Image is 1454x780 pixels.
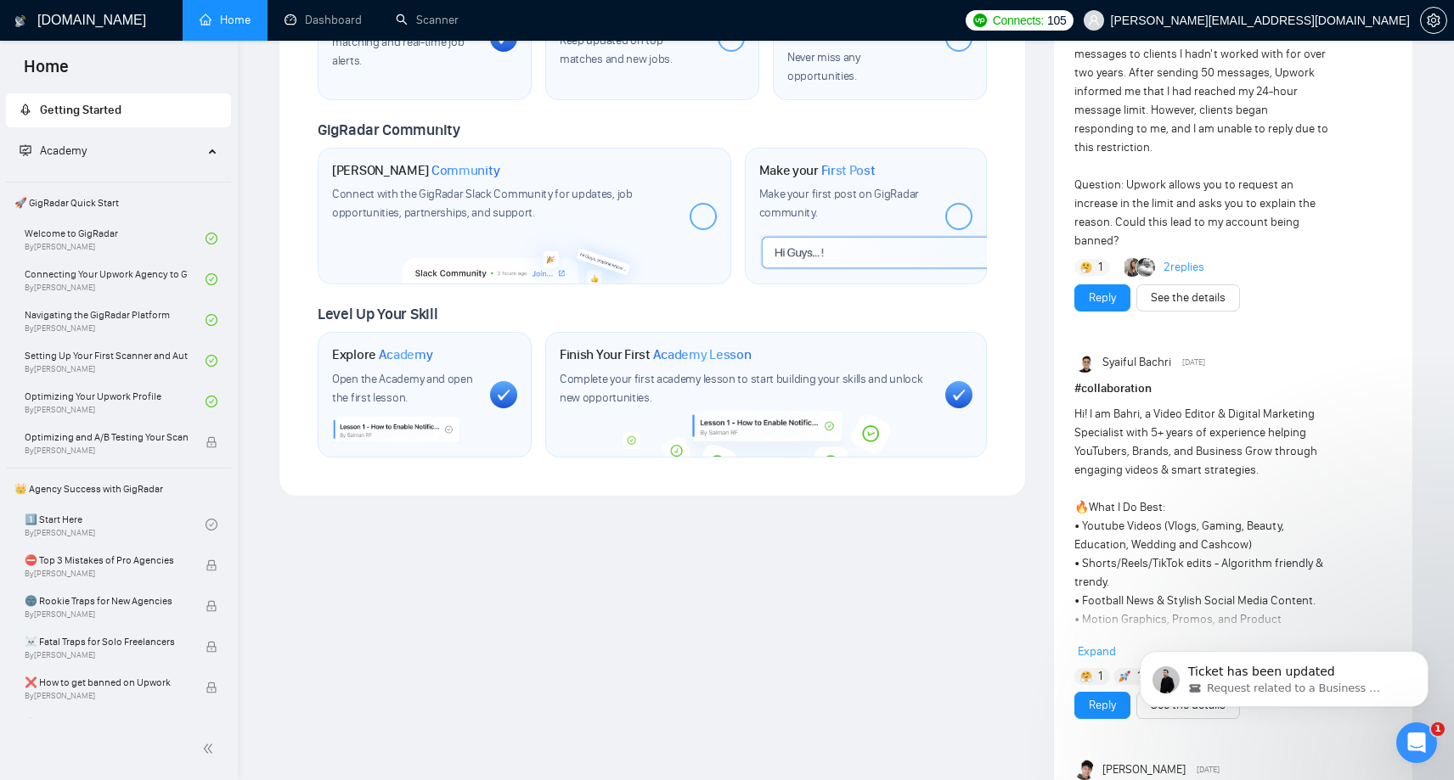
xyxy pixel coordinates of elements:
[560,346,751,363] h1: Finish Your First
[332,346,433,363] h1: Explore
[25,506,206,543] a: 1️⃣ Start HereBy[PERSON_NAME]
[431,162,500,179] span: Community
[206,396,217,407] span: check-circle
[1047,11,1066,30] span: 105
[1431,722,1445,736] span: 1
[1114,615,1454,734] iframe: Intercom notifications message
[1421,14,1446,27] span: setting
[20,143,87,158] span: Academy
[1074,692,1130,719] button: Reply
[206,641,217,653] span: lock
[318,121,460,139] span: GigRadar Community
[1098,259,1102,276] span: 1
[1151,289,1226,307] a: See the details
[206,233,217,244] span: check-circle
[202,740,219,757] span: double-left
[332,162,500,179] h1: [PERSON_NAME]
[25,429,188,446] span: Optimizing and A/B Testing Your Scanner for Better Results
[653,346,752,363] span: Academy Lesson
[332,187,633,220] span: Connect with the GigRadar Slack Community for updates, job opportunities, partnerships, and support.
[1124,258,1143,277] img: Korlan
[993,11,1044,30] span: Connects:
[1080,261,1092,273] img: 🤔
[1136,284,1240,311] button: See the details
[8,186,229,220] span: 🚀 GigRadar Quick Start
[206,314,217,326] span: check-circle
[25,552,188,569] span: ⛔ Top 3 Mistakes of Pro Agencies
[1396,722,1437,763] iframe: Intercom live chat
[1089,696,1116,715] a: Reply
[1182,355,1205,370] span: [DATE]
[1074,379,1392,398] h1: # collaboration
[560,372,923,405] span: Complete your first academy lesson to start building your skills and unlock new opportunities.
[8,472,229,506] span: 👑 Agency Success with GigRadar
[787,50,860,83] span: Never miss any opportunities.
[25,301,206,339] a: Navigating the GigRadar PlatformBy[PERSON_NAME]
[206,600,217,612] span: lock
[25,261,206,298] a: Connecting Your Upwork Agency to GigRadarBy[PERSON_NAME]
[20,144,31,156] span: fund-projection-screen
[25,220,206,257] a: Welcome to GigRadarBy[PERSON_NAME]
[206,682,217,693] span: lock
[1102,353,1171,372] span: Syaiful Bachri
[10,54,82,90] span: Home
[25,633,188,650] span: ☠️ Fatal Traps for Solo Freelancers
[25,569,188,579] span: By [PERSON_NAME]
[1420,14,1447,27] a: setting
[25,609,188,620] span: By [PERSON_NAME]
[1138,258,1157,277] img: Pavel
[25,715,188,732] span: 😭 Account blocked: what to do?
[206,559,217,571] span: lock
[206,519,217,530] span: check-circle
[25,446,188,456] span: By [PERSON_NAME]
[1076,760,1096,780] img: Ron
[759,187,919,220] span: Make your first post on GigRadar community.
[1197,762,1220,777] span: [DATE]
[20,104,31,115] span: rocket
[379,346,433,363] span: Academy
[25,674,188,691] span: ❌ How to get banned on Upwork
[402,225,649,284] img: slackcommunity-bg.png
[1074,26,1328,250] div: For the first time, I decided to send follow-up messages to clients I hadn't worked with for over...
[1078,644,1116,659] span: Expand
[1420,7,1447,34] button: setting
[396,13,459,27] a: searchScanner
[1089,289,1116,307] a: Reply
[25,342,206,379] a: Setting Up Your First Scanner and Auto-BidderBy[PERSON_NAME]
[318,305,437,323] span: Level Up Your Skill
[1080,671,1092,682] img: 🤗
[1102,760,1186,779] span: [PERSON_NAME]
[285,13,362,27] a: dashboardDashboard
[821,162,876,179] span: First Post
[1164,259,1204,276] a: 2replies
[1076,352,1096,373] img: Syaiful Bachri
[25,691,188,701] span: By [PERSON_NAME]
[40,143,87,158] span: Academy
[973,14,987,27] img: upwork-logo.png
[1098,668,1102,685] span: 1
[206,355,217,367] span: check-circle
[1074,284,1130,311] button: Reply
[206,436,217,448] span: lock
[25,383,206,420] a: Optimizing Your Upwork ProfileBy[PERSON_NAME]
[25,650,188,660] span: By [PERSON_NAME]
[25,592,188,609] span: 🌚 Rookie Traps for New Agencies
[14,8,26,35] img: logo
[1088,14,1100,26] span: user
[40,103,121,117] span: Getting Started
[1074,500,1089,514] span: 🔥
[206,273,217,285] span: check-circle
[759,162,876,179] h1: Make your
[200,13,251,27] a: homeHome
[332,372,473,405] span: Open the Academy and open the first lesson.
[6,93,231,127] li: Getting Started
